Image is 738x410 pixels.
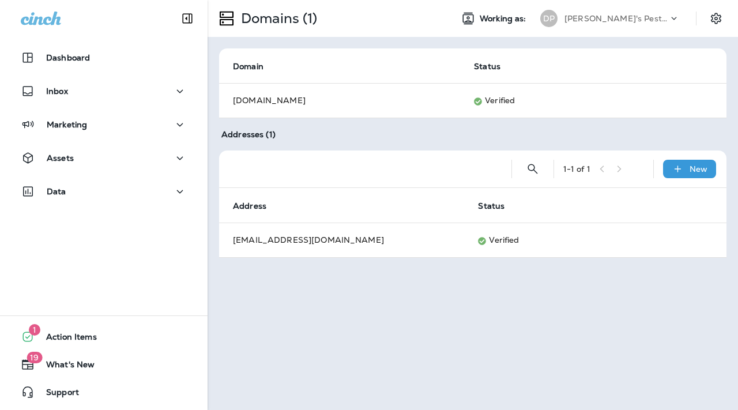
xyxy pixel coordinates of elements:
span: What's New [35,360,95,374]
span: Domain [233,62,263,72]
button: Inbox [12,80,196,103]
button: 1Action Items [12,325,196,348]
td: [DOMAIN_NAME] [219,83,460,118]
div: 1 - 1 of 1 [563,164,590,174]
span: Status [478,201,519,211]
p: Dashboard [46,53,90,62]
span: Action Items [35,332,97,346]
span: 1 [29,324,40,336]
span: 19 [27,352,42,363]
span: Status [478,201,504,211]
p: Inbox [46,86,68,96]
td: [EMAIL_ADDRESS][DOMAIN_NAME] [219,223,464,257]
span: Address [233,201,266,211]
button: Marketing [12,113,196,136]
p: New [690,164,707,174]
div: DP [540,10,558,27]
span: Domain [233,61,278,72]
p: [PERSON_NAME]'s Pest Control [564,14,668,23]
button: 19What's New [12,353,196,376]
td: Verified [464,223,699,257]
p: Assets [47,153,74,163]
span: Address [233,201,281,211]
button: Search Addresses [521,157,544,180]
span: Support [35,388,79,401]
span: Status [474,62,500,72]
button: Assets [12,146,196,170]
button: Data [12,180,196,203]
button: Support [12,381,196,404]
span: Working as: [480,14,529,24]
p: Data [47,187,66,196]
button: Settings [706,8,726,29]
td: Verified [460,83,699,118]
button: Collapse Sidebar [171,7,204,30]
p: Domains (1) [236,10,318,27]
span: Status [474,61,515,72]
button: Dashboard [12,46,196,69]
span: Addresses (1) [221,129,276,140]
p: Marketing [47,120,87,129]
